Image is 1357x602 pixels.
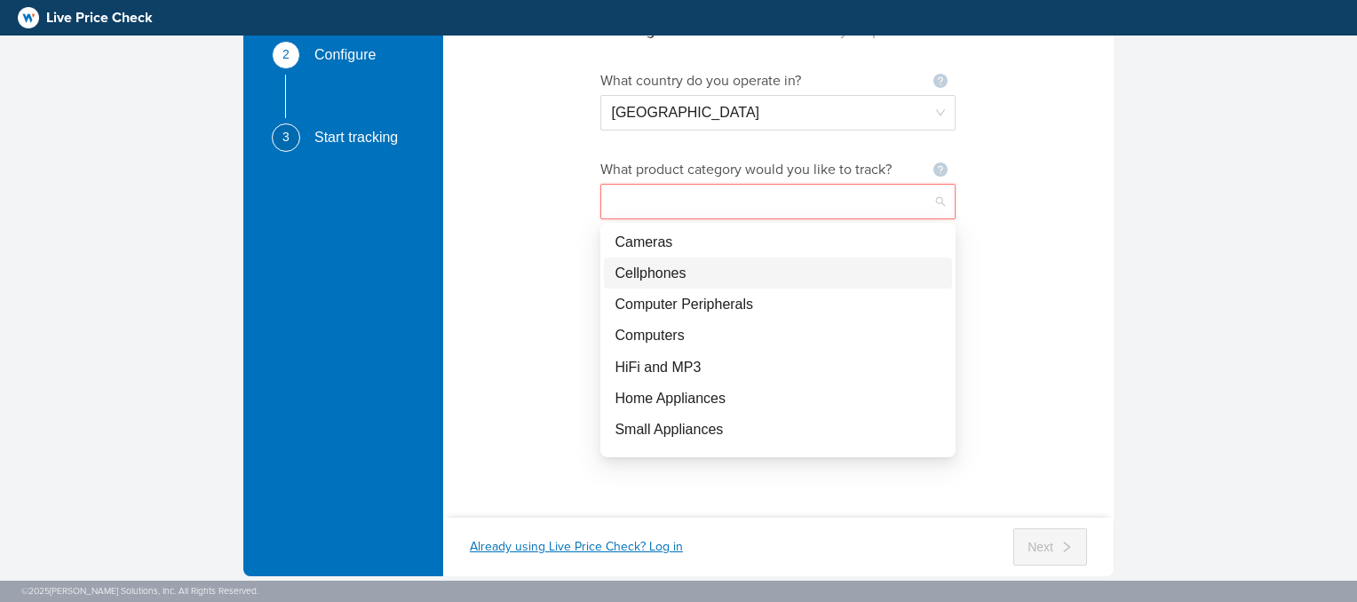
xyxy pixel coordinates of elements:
div: What country do you operate in? [600,70,822,91]
div: Cameras [615,231,941,253]
div: Configure [314,41,390,69]
div: Home Appliances [604,383,952,414]
span: United States [611,96,945,130]
div: Computers [615,324,941,346]
div: Computer Peripherals [604,289,952,320]
div: HiFi and MP3 [604,352,952,383]
div: HiFi and MP3 [615,356,941,378]
div: Small Appliances [615,418,941,440]
img: logo [18,7,39,28]
span: 3 [282,131,290,143]
div: Cellphones [615,262,941,284]
span: question-circle [933,74,948,88]
div: Television - Video [615,449,941,471]
span: 2 [282,48,290,60]
div: What product category would you like to track? [600,159,910,180]
div: Start tracking [314,123,412,152]
div: Already using Live Price Check? Log in [470,538,683,556]
div: Home Appliances [615,387,941,409]
div: Computer Peripherals [615,293,941,315]
span: Live Price Check [46,7,153,28]
div: Small Appliances [604,414,952,445]
span: question-circle [933,162,948,177]
div: Cellphones [604,257,952,289]
div: Computers [604,320,952,351]
div: Cameras [604,226,952,257]
div: Television - Video [604,445,952,476]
